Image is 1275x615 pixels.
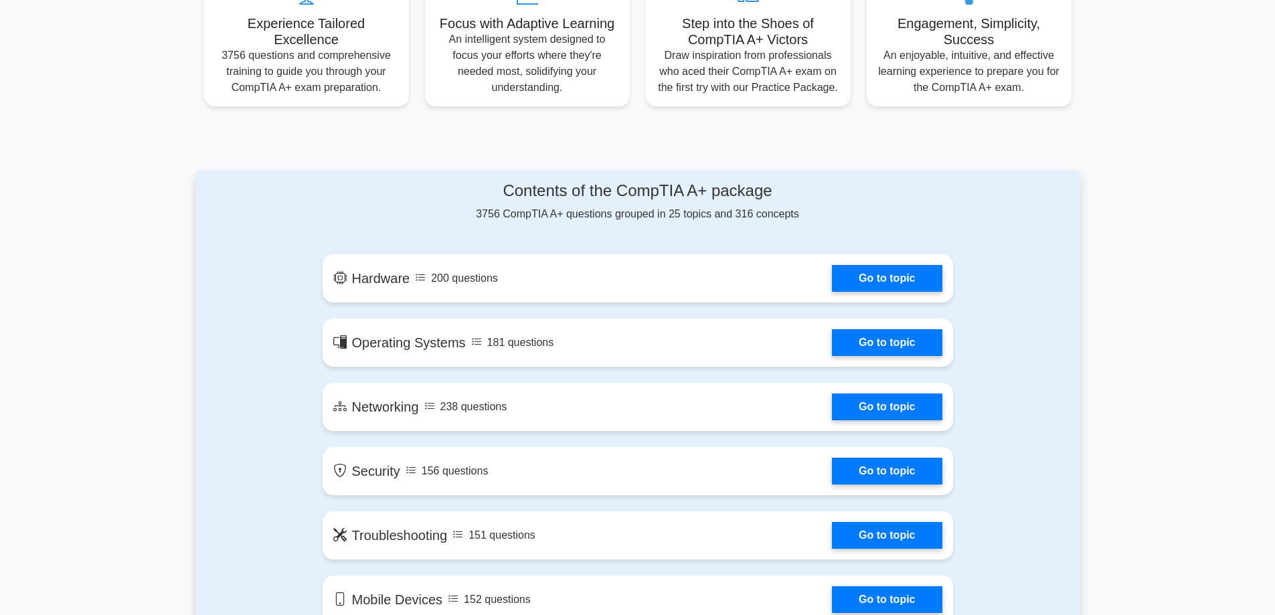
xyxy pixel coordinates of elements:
[215,48,398,96] p: 3756 questions and comprehensive training to guide you through your CompTIA A+ exam preparation.
[832,393,942,420] a: Go to topic
[323,181,953,222] div: 3756 CompTIA A+ questions grouped in 25 topics and 316 concepts
[877,48,1061,96] p: An enjoyable, intuitive, and effective learning experience to prepare you for the CompTIA A+ exam.
[657,15,840,48] h5: Step into the Shoes of CompTIA A+ Victors
[657,48,840,96] p: Draw inspiration from professionals who aced their CompTIA A+ exam on the first try with our Prac...
[832,329,942,356] a: Go to topic
[832,458,942,485] a: Go to topic
[436,15,619,31] h5: Focus with Adaptive Learning
[436,31,619,96] p: An intelligent system designed to focus your efforts where they're needed most, solidifying your ...
[323,181,953,201] h4: Contents of the CompTIA A+ package
[877,15,1061,48] h5: Engagement, Simplicity, Success
[832,522,942,549] a: Go to topic
[832,265,942,292] a: Go to topic
[832,586,942,613] a: Go to topic
[215,15,398,48] h5: Experience Tailored Excellence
